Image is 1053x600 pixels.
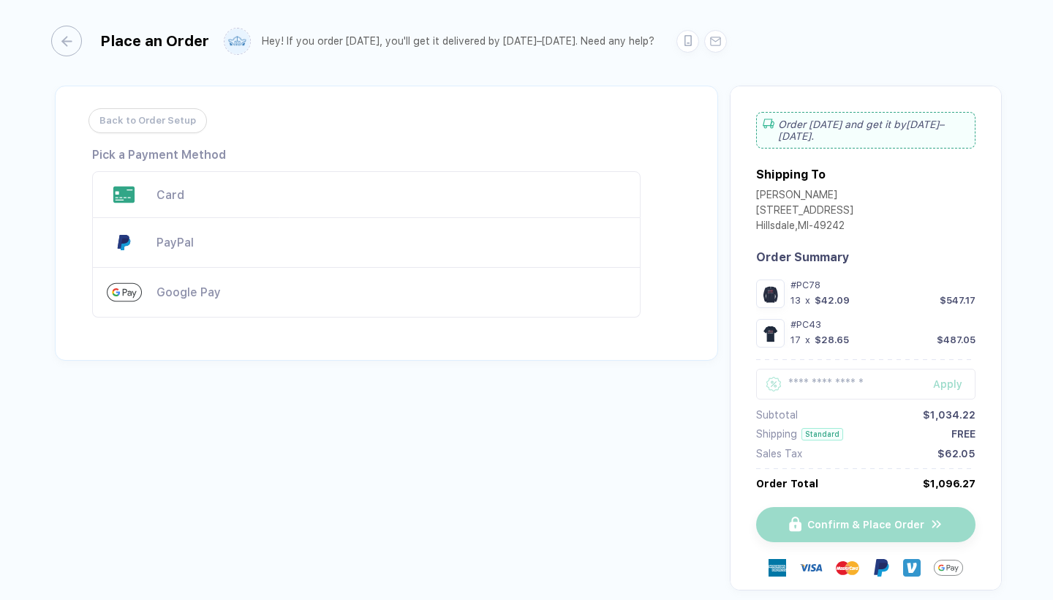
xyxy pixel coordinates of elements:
[923,409,975,421] div: $1,034.22
[756,409,798,421] div: Subtotal
[804,295,812,306] div: x
[790,280,975,290] div: #PC78
[756,168,826,181] div: Shipping To
[815,295,850,306] div: $42.09
[760,283,781,304] img: 230714fd-6779-4739-ab9f-09520f95d6a8_nt_front_1759691690510.jpg
[756,220,853,235] div: Hillsdale , MI - 49242
[915,369,975,400] button: Apply
[940,295,975,306] div: $547.17
[156,236,626,250] div: Paying with PayPal
[933,378,975,390] div: Apply
[92,218,641,268] div: Paying with PayPal
[903,559,921,577] img: Venmo
[92,148,226,162] div: Pick a Payment Method
[760,323,781,344] img: 1760033672665dlzfl_nt_front.png
[756,250,975,264] div: Order Summary
[756,204,853,220] div: [STREET_ADDRESS]
[756,112,975,149] div: Order [DATE] and get it by [DATE]–[DATE] .
[937,334,975,345] div: $487.05
[951,428,975,440] div: FREE
[756,478,818,490] div: Order Total
[815,334,849,345] div: $28.65
[934,553,963,582] img: GPay
[836,556,859,580] img: master-card
[790,334,801,345] div: 17
[224,29,250,54] img: user profile
[262,35,654,48] div: Hey! If you order [DATE], you'll get it delivered by [DATE]–[DATE]. Need any help?
[92,268,641,318] div: Paying with Google Pay
[790,295,801,306] div: 13
[804,334,812,345] div: x
[756,428,797,440] div: Shipping
[100,32,209,50] div: Place an Order
[923,478,975,490] div: $1,096.27
[99,109,196,132] span: Back to Order Setup
[92,171,641,218] div: Paying with Card
[937,448,975,460] div: $62.05
[756,189,853,204] div: [PERSON_NAME]
[88,108,207,133] button: Back to Order Setup
[872,559,890,577] img: Paypal
[756,448,802,460] div: Sales Tax
[156,285,626,299] div: Paying with Google Pay
[790,319,975,330] div: #PC43
[799,556,823,580] img: visa
[801,428,843,440] div: Standard
[156,188,626,202] div: Paying with Card
[769,559,786,577] img: express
